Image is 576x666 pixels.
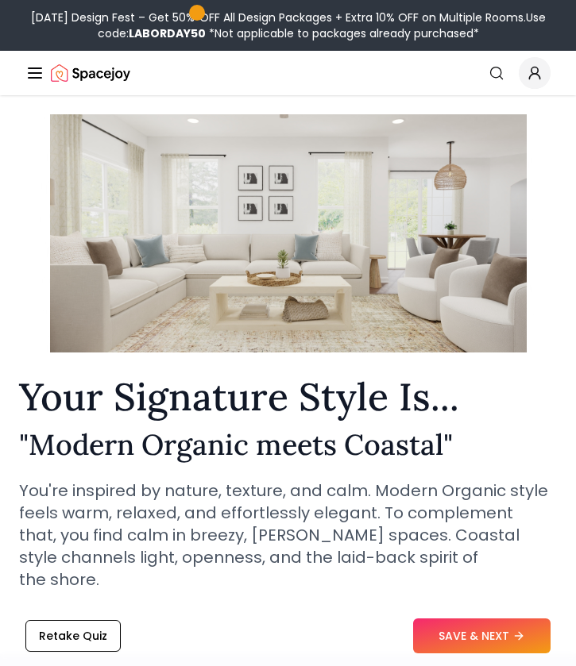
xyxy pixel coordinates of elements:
[50,75,527,392] img: Modern Organic meets Coastal Style Example
[51,57,130,89] a: Spacejoy
[25,620,121,652] button: Retake Quiz
[19,429,557,460] h2: " Modern Organic meets Coastal "
[25,51,551,95] nav: Global
[206,25,479,41] span: *Not applicable to packages already purchased*
[19,378,557,416] h1: Your Signature Style Is...
[413,618,551,653] button: SAVE & NEXT
[6,10,570,41] div: [DATE] Design Fest – Get 50% OFF All Design Packages + Extra 10% OFF on Multiple Rooms.
[129,25,206,41] b: LABORDAY50
[19,479,553,591] p: You're inspired by nature, texture, and calm. Modern Organic style feels warm, relaxed, and effor...
[98,10,546,41] span: Use code:
[51,57,130,89] img: Spacejoy Logo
